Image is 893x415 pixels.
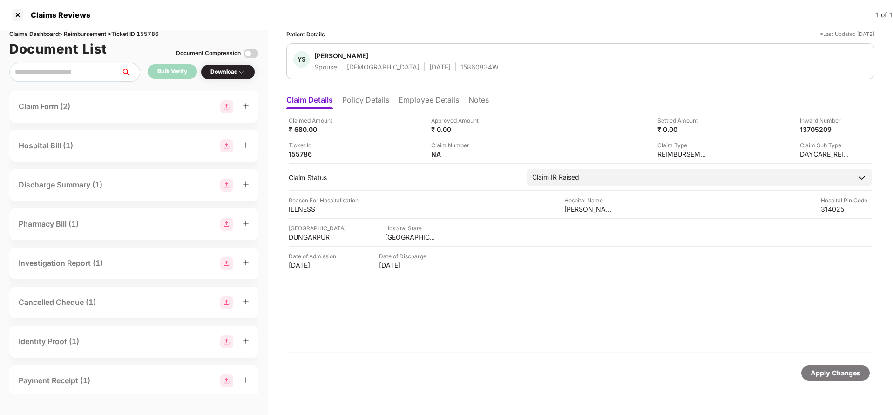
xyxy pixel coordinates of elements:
[564,205,616,214] div: [PERSON_NAME]
[532,172,579,182] div: Claim IR Raised
[238,69,245,76] img: svg+xml;base64,PHN2ZyBpZD0iRHJvcGRvd24tMzJ4MzIiIHhtbG5zPSJodHRwOi8vd3d3LnczLm9yZy8yMDAwL3N2ZyIgd2...
[820,30,874,39] div: *Last Updated [DATE]
[243,220,249,227] span: plus
[800,116,851,125] div: Inward Number
[564,196,616,205] div: Hospital Name
[210,68,245,76] div: Download
[431,116,482,125] div: Approved Amount
[811,368,860,378] div: Apply Changes
[379,252,430,261] div: Date of Discharge
[243,142,249,148] span: plus
[289,141,340,150] div: Ticket Id
[800,150,851,159] div: DAYCARE_REIMBURSEMENT
[19,101,70,112] div: Claim Form (2)
[289,173,517,182] div: Claim Status
[220,139,233,152] img: svg+xml;base64,PHN2ZyBpZD0iR3JvdXBfMjg4MTMiIGRhdGEtbmFtZT0iR3JvdXAgMjg4MTMiIHhtbG5zPSJodHRwOi8vd3...
[244,46,258,61] img: svg+xml;base64,PHN2ZyBpZD0iVG9nZ2xlLTMyeDMyIiB4bWxucz0iaHR0cDovL3d3dy53My5vcmcvMjAwMC9zdmciIHdpZH...
[289,205,340,214] div: ILLNESS
[19,297,96,308] div: Cancelled Cheque (1)
[19,218,79,230] div: Pharmacy Bill (1)
[857,173,866,182] img: downArrowIcon
[399,95,459,109] li: Employee Details
[121,63,140,82] button: search
[289,196,359,205] div: Reason For Hospitalisation
[121,69,140,76] span: search
[821,196,872,205] div: Hospital Pin Code
[460,62,499,71] div: 15860834W
[243,298,249,305] span: plus
[286,95,333,109] li: Claim Details
[19,179,102,191] div: Discharge Summary (1)
[157,67,187,76] div: Bulk Verify
[19,257,103,269] div: Investigation Report (1)
[9,30,258,39] div: Claims Dashboard > Reimbursement > Ticket ID 155786
[220,296,233,309] img: svg+xml;base64,PHN2ZyBpZD0iR3JvdXBfMjg4MTMiIGRhdGEtbmFtZT0iR3JvdXAgMjg4MTMiIHhtbG5zPSJodHRwOi8vd3...
[385,224,436,233] div: Hospital State
[9,39,107,59] h1: Document List
[821,205,872,214] div: 314025
[431,141,482,150] div: Claim Number
[289,252,340,261] div: Date of Admission
[657,125,709,134] div: ₹ 0.00
[176,49,241,58] div: Document Compression
[243,103,249,109] span: plus
[289,224,346,233] div: [GEOGRAPHIC_DATA]
[385,233,436,242] div: [GEOGRAPHIC_DATA]
[243,259,249,266] span: plus
[220,257,233,270] img: svg+xml;base64,PHN2ZyBpZD0iR3JvdXBfMjg4MTMiIGRhdGEtbmFtZT0iR3JvdXAgMjg4MTMiIHhtbG5zPSJodHRwOi8vd3...
[243,338,249,344] span: plus
[19,375,90,387] div: Payment Receipt (1)
[657,141,709,150] div: Claim Type
[657,116,709,125] div: Settled Amount
[289,116,340,125] div: Claimed Amount
[19,336,79,347] div: Identity Proof (1)
[800,125,851,134] div: 13705209
[800,141,851,150] div: Claim Sub Type
[657,150,709,159] div: REIMBURSEMENT
[314,51,368,60] div: [PERSON_NAME]
[429,62,451,71] div: [DATE]
[293,51,310,68] div: YS
[220,335,233,348] img: svg+xml;base64,PHN2ZyBpZD0iR3JvdXBfMjg4MTMiIGRhdGEtbmFtZT0iR3JvdXAgMjg4MTMiIHhtbG5zPSJodHRwOi8vd3...
[243,377,249,383] span: plus
[220,100,233,113] img: svg+xml;base64,PHN2ZyBpZD0iR3JvdXBfMjg4MTMiIGRhdGEtbmFtZT0iR3JvdXAgMjg4MTMiIHhtbG5zPSJodHRwOi8vd3...
[289,261,340,270] div: [DATE]
[289,125,340,134] div: ₹ 680.00
[431,150,482,159] div: NA
[379,261,430,270] div: [DATE]
[289,233,340,242] div: DUNGARPUR
[243,181,249,187] span: plus
[286,30,325,39] div: Patient Details
[342,95,389,109] li: Policy Details
[220,218,233,231] img: svg+xml;base64,PHN2ZyBpZD0iR3JvdXBfMjg4MTMiIGRhdGEtbmFtZT0iR3JvdXAgMjg4MTMiIHhtbG5zPSJodHRwOi8vd3...
[25,10,90,20] div: Claims Reviews
[468,95,489,109] li: Notes
[19,140,73,152] div: Hospital Bill (1)
[220,374,233,387] img: svg+xml;base64,PHN2ZyBpZD0iR3JvdXBfMjg4MTMiIGRhdGEtbmFtZT0iR3JvdXAgMjg4MTMiIHhtbG5zPSJodHRwOi8vd3...
[289,150,340,159] div: 155786
[875,10,893,20] div: 1 of 1
[431,125,482,134] div: ₹ 0.00
[347,62,419,71] div: [DEMOGRAPHIC_DATA]
[314,62,337,71] div: Spouse
[220,179,233,192] img: svg+xml;base64,PHN2ZyBpZD0iR3JvdXBfMjg4MTMiIGRhdGEtbmFtZT0iR3JvdXAgMjg4MTMiIHhtbG5zPSJodHRwOi8vd3...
